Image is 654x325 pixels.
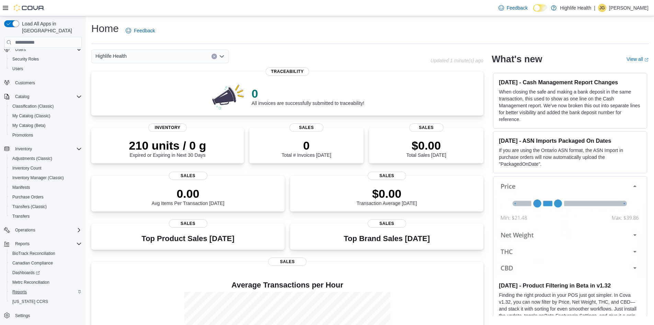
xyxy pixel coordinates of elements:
[431,58,483,63] p: Updated 1 minute(s) ago
[12,145,82,153] span: Inventory
[1,92,84,101] button: Catalog
[15,227,35,233] span: Operations
[594,4,595,12] p: |
[10,102,82,110] span: Classification (Classic)
[12,204,47,209] span: Transfers (Classic)
[10,65,82,73] span: Users
[10,102,57,110] a: Classification (Classic)
[97,281,478,289] h4: Average Transactions per Hour
[169,172,207,180] span: Sales
[10,174,82,182] span: Inventory Manager (Classic)
[10,297,82,306] span: Washington CCRS
[7,183,84,192] button: Manifests
[10,112,82,120] span: My Catalog (Classic)
[12,93,32,101] button: Catalog
[12,78,82,87] span: Customers
[10,183,82,192] span: Manifests
[544,313,574,318] em: Beta Features
[10,131,82,139] span: Promotions
[12,45,28,54] button: Users
[7,173,84,183] button: Inventory Manager (Classic)
[1,239,84,249] button: Reports
[10,55,82,63] span: Security Roles
[10,154,82,163] span: Adjustments (Classic)
[252,87,364,106] div: All invoices are successfully submitted to traceability!
[10,249,82,258] span: BioTrack Reconciliation
[12,175,64,181] span: Inventory Manager (Classic)
[152,187,225,206] div: Avg Items Per Transaction [DATE]
[12,251,55,256] span: BioTrack Reconciliation
[7,101,84,111] button: Classification (Classic)
[499,88,641,123] p: When closing the safe and making a bank deposit in the same transaction, this used to show as one...
[368,172,406,180] span: Sales
[211,54,217,59] button: Clear input
[10,278,82,286] span: Metrc Reconciliation
[12,270,40,275] span: Dashboards
[560,4,591,12] p: Highlife Health
[12,260,53,266] span: Canadian Compliance
[7,258,84,268] button: Canadian Compliance
[12,185,30,190] span: Manifests
[12,299,48,304] span: [US_STATE] CCRS
[7,163,84,173] button: Inventory Count
[599,4,605,12] span: JG
[7,111,84,121] button: My Catalog (Classic)
[10,212,32,220] a: Transfers
[10,269,43,277] a: Dashboards
[499,79,641,86] h3: [DATE] - Cash Management Report Changes
[507,4,528,11] span: Feedback
[10,174,67,182] a: Inventory Manager (Classic)
[7,54,84,64] button: Security Roles
[10,288,30,296] a: Reports
[12,280,49,285] span: Metrc Reconciliation
[7,297,84,306] button: [US_STATE] CCRS
[10,193,46,201] a: Purchase Orders
[15,47,26,52] span: Users
[12,56,39,62] span: Security Roles
[10,297,51,306] a: [US_STATE] CCRS
[129,139,206,158] div: Expired or Expiring in Next 30 Days
[12,194,44,200] span: Purchase Orders
[344,235,430,243] h3: Top Brand Sales [DATE]
[148,123,187,132] span: Inventory
[7,287,84,297] button: Reports
[7,130,84,140] button: Promotions
[12,312,33,320] a: Settings
[12,226,82,234] span: Operations
[169,219,207,228] span: Sales
[7,268,84,278] a: Dashboards
[129,139,206,152] p: 210 units / 0 g
[289,123,324,132] span: Sales
[12,66,23,72] span: Users
[10,112,53,120] a: My Catalog (Classic)
[10,65,26,73] a: Users
[252,87,364,100] p: 0
[357,187,417,206] div: Transaction Average [DATE]
[10,259,56,267] a: Canadian Compliance
[12,132,33,138] span: Promotions
[12,104,54,109] span: Classification (Classic)
[10,269,82,277] span: Dashboards
[123,24,158,37] a: Feedback
[12,240,82,248] span: Reports
[10,131,36,139] a: Promotions
[499,137,641,144] h3: [DATE] - ASN Imports Packaged On Dates
[10,249,58,258] a: BioTrack Reconciliation
[12,156,52,161] span: Adjustments (Classic)
[12,79,38,87] a: Customers
[406,139,446,152] p: $0.00
[141,235,234,243] h3: Top Product Sales [DATE]
[406,139,446,158] div: Total Sales [DATE]
[19,20,82,34] span: Load All Apps in [GEOGRAPHIC_DATA]
[15,146,32,152] span: Inventory
[12,214,30,219] span: Transfers
[10,212,82,220] span: Transfers
[10,164,44,172] a: Inventory Count
[644,58,649,62] svg: External link
[7,121,84,130] button: My Catalog (Beta)
[10,203,82,211] span: Transfers (Classic)
[12,311,82,320] span: Settings
[12,226,38,234] button: Operations
[10,121,82,130] span: My Catalog (Beta)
